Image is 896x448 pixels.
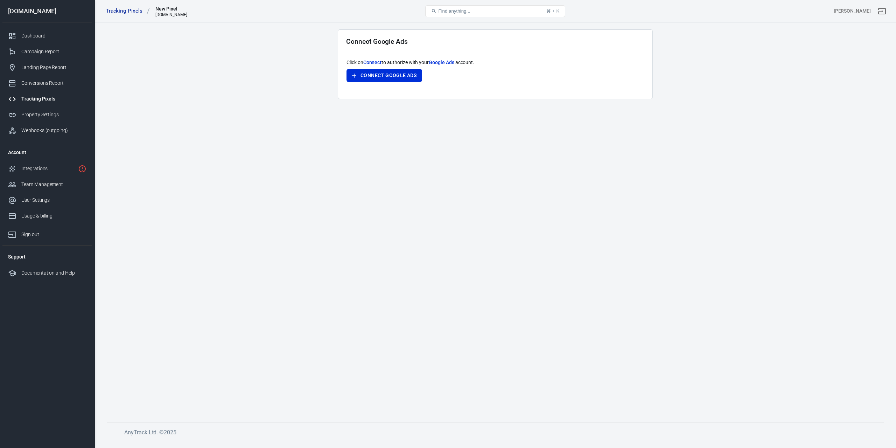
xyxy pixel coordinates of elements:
div: Campaign Report [21,48,86,55]
a: Tracking Pixels [106,7,150,15]
div: Team Management [21,181,86,188]
div: Tracking Pixels [21,95,86,103]
li: Support [2,248,92,265]
a: Conversions Report [2,75,92,91]
p: Click on to authorize with your account. [346,59,644,66]
div: Landing Page Report [21,64,86,71]
h2: Connect Google Ads [346,38,408,45]
div: Sign out [21,231,86,238]
button: Find anything...⌘ + K [425,5,565,17]
a: Usage & billing [2,208,92,224]
div: Integrations [21,165,75,172]
a: Property Settings [2,107,92,123]
li: Account [2,144,92,161]
div: realcustomerfeedback.com [155,12,187,17]
a: Sign out [2,224,92,242]
a: Tracking Pixels [2,91,92,107]
div: User Settings [21,197,86,204]
span: Connect [363,60,382,65]
h6: AnyTrack Ltd. © 2025 [124,428,649,437]
span: Find anything... [438,8,470,14]
div: New Pixel [155,5,187,12]
a: User Settings [2,192,92,208]
a: Integrations [2,161,92,177]
div: Dashboard [21,32,86,40]
a: Landing Page Report [2,60,92,75]
a: Dashboard [2,28,92,44]
a: Sign out [874,3,890,20]
div: Usage & billing [21,212,86,220]
div: Account id: I2Uq4N7g [834,7,871,15]
div: Webhooks (outgoing) [21,127,86,134]
a: Webhooks (outgoing) [2,123,92,138]
div: Conversions Report [21,80,86,87]
a: Team Management [2,177,92,192]
div: Documentation and Help [21,269,86,277]
span: Google Ads [429,60,454,65]
div: ⌘ + K [546,8,559,14]
a: Campaign Report [2,44,92,60]
div: [DOMAIN_NAME] [2,8,92,14]
div: Property Settings [21,111,86,118]
svg: 1 networks not verified yet [78,165,86,173]
button: Connect Google Ads [346,69,422,82]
